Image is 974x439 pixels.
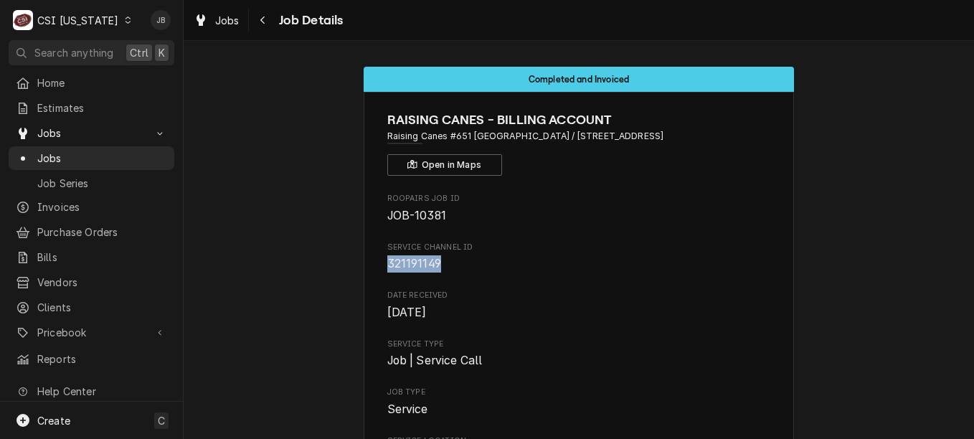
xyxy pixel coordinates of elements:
[387,401,771,418] span: Job Type
[158,413,165,428] span: C
[37,13,118,28] div: CSI [US_STATE]
[37,384,166,399] span: Help Center
[387,242,771,273] div: Service Channel ID
[37,250,167,265] span: Bills
[387,387,771,417] div: Job Type
[37,415,70,427] span: Create
[215,13,240,28] span: Jobs
[387,257,441,270] span: 321191149
[387,290,771,321] div: Date Received
[188,9,245,32] a: Jobs
[9,270,174,294] a: Vendors
[9,96,174,120] a: Estimates
[9,245,174,269] a: Bills
[252,9,275,32] button: Navigate back
[151,10,171,30] div: JB
[387,154,502,176] button: Open in Maps
[387,352,771,369] span: Service Type
[37,151,167,166] span: Jobs
[37,176,167,191] span: Job Series
[159,45,165,60] span: K
[387,242,771,253] span: Service Channel ID
[387,387,771,398] span: Job Type
[387,110,771,130] span: Name
[9,379,174,403] a: Go to Help Center
[130,45,148,60] span: Ctrl
[9,40,174,65] button: Search anythingCtrlK
[9,71,174,95] a: Home
[37,225,167,240] span: Purchase Orders
[387,130,771,143] span: Address
[13,10,33,30] div: C
[9,195,174,219] a: Invoices
[151,10,171,30] div: Joshua Bennett's Avatar
[9,220,174,244] a: Purchase Orders
[37,199,167,214] span: Invoices
[9,171,174,195] a: Job Series
[9,146,174,170] a: Jobs
[34,45,113,60] span: Search anything
[387,110,771,176] div: Client Information
[387,354,483,367] span: Job | Service Call
[529,75,630,84] span: Completed and Invoiced
[275,11,344,30] span: Job Details
[37,126,146,141] span: Jobs
[9,321,174,344] a: Go to Pricebook
[37,351,167,367] span: Reports
[37,75,167,90] span: Home
[9,347,174,371] a: Reports
[364,67,794,92] div: Status
[387,255,771,273] span: Service Channel ID
[13,10,33,30] div: CSI Kentucky's Avatar
[9,121,174,145] a: Go to Jobs
[37,300,167,315] span: Clients
[387,209,446,222] span: JOB-10381
[9,296,174,319] a: Clients
[37,100,167,115] span: Estimates
[387,207,771,225] span: Roopairs Job ID
[387,402,428,416] span: Service
[387,306,427,319] span: [DATE]
[37,325,146,340] span: Pricebook
[387,339,771,350] span: Service Type
[387,193,771,204] span: Roopairs Job ID
[387,290,771,301] span: Date Received
[37,275,167,290] span: Vendors
[387,339,771,369] div: Service Type
[387,304,771,321] span: Date Received
[387,193,771,224] div: Roopairs Job ID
